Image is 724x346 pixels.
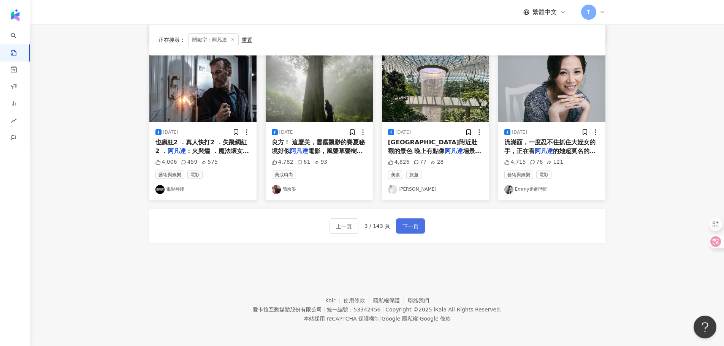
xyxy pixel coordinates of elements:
[388,185,483,194] a: KOL Avatar[PERSON_NAME]
[181,158,198,166] div: 459
[336,222,352,231] span: 上一頁
[155,171,184,179] span: 藝術與娛樂
[155,185,250,194] a: KOL Avatar電影神搜
[532,8,557,16] span: 繁體中文
[388,158,410,166] div: 4,826
[272,185,281,194] img: KOL Avatar
[445,147,463,155] mark: 阿凡達
[388,139,477,154] span: [GEOGRAPHIC_DATA]附近壯觀的景色 晚上有點像
[11,113,17,130] span: rise
[187,171,203,179] span: 電影
[330,218,358,234] button: 上一頁
[382,316,418,322] a: Google 隱私權
[149,55,257,122] img: post-image
[536,171,551,179] span: 電影
[279,129,295,136] div: [DATE]
[253,307,322,313] div: 愛卡拉互動媒體股份有限公司
[158,37,185,43] span: 正在搜尋 ：
[396,218,425,234] button: 下一頁
[11,27,26,57] a: search
[373,297,408,303] a: 隱私權保護
[297,158,311,166] div: 61
[382,55,489,122] img: post-image
[325,297,344,303] a: Kolr
[504,185,599,194] a: KOL AvatarEmmy追劇時間
[323,307,325,313] span: |
[498,55,605,122] img: post-image
[314,158,327,166] div: 93
[504,158,526,166] div: 4,715
[382,307,384,313] span: |
[272,185,367,194] a: KOL Avatar簡余晏
[272,147,363,163] span: 電影，風聲草聲樹聲，魔幻森林召喚著
[266,55,373,122] img: post-image
[402,222,418,231] span: 下一頁
[504,171,533,179] span: 藝術與娛樂
[504,139,596,154] span: 流滿面，一度忍不住抓住大姪女的手，正在看
[406,171,421,179] span: 旅遊
[272,139,365,154] span: 良方！ 這麼美，雲霧飄渺的賽夏秘境好似
[188,33,239,46] span: 關鍵字：阿凡達
[290,147,308,155] mark: 阿凡達
[418,316,420,322] span: |
[155,139,247,154] span: 也瘋狂2 ．真人快打2 ．失蹤網紅2 ．
[504,185,513,194] img: KOL Avatar
[155,185,165,194] img: KOL Avatar
[155,147,249,163] span: ：火與燼 ．魔法壞女巫：For G
[242,37,252,43] div: 重置
[272,158,293,166] div: 4,782
[388,171,403,179] span: 美食
[364,223,390,229] span: 3 / 143 頁
[413,158,427,166] div: 77
[434,307,447,313] a: iKala
[420,316,451,322] a: Google 條款
[408,297,429,303] a: 聯絡我們
[547,158,563,166] div: 121
[694,316,716,338] iframe: Help Scout Beacon - Open
[272,171,296,179] span: 美妝時尚
[396,129,411,136] div: [DATE]
[530,158,543,166] div: 76
[163,129,179,136] div: [DATE]
[327,307,380,313] div: 統一編號：53342456
[201,158,218,166] div: 575
[9,9,21,21] img: logo icon
[385,307,501,313] div: Copyright © 2025 All Rights Reserved.
[304,314,451,323] span: 本站採用 reCAPTCHA 保護機制
[380,316,382,322] span: |
[587,8,590,16] span: T
[168,147,186,155] mark: 阿凡達
[388,185,397,194] img: KOL Avatar
[512,129,528,136] div: [DATE]
[155,158,177,166] div: 4,006
[344,297,373,303] a: 使用條款
[430,158,444,166] div: 28
[535,147,553,155] mark: 阿凡達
